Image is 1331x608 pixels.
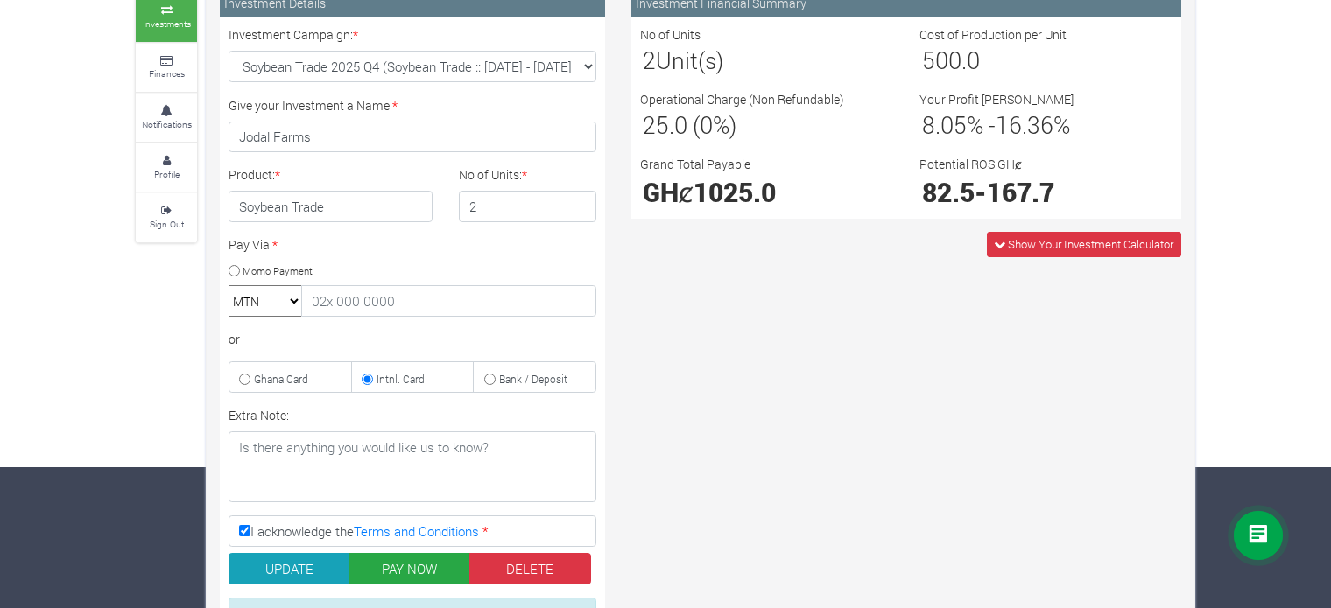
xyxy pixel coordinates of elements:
button: PAY NOW [349,553,471,584]
span: 8.05 [922,109,967,140]
small: Finances [149,67,185,80]
h3: % - % [922,111,1170,139]
a: Notifications [136,94,197,142]
span: 16.36 [996,109,1053,140]
small: Ghana Card [254,372,308,386]
button: UPDATE [229,553,350,584]
small: Notifications [142,118,192,130]
span: 25.0 (0%) [643,109,736,140]
input: Bank / Deposit [484,374,496,385]
small: Sign Out [150,218,184,230]
span: Show Your Investment Calculator [1008,236,1173,252]
label: No of Units: [459,165,527,184]
input: Intnl. Card [362,374,373,385]
h3: Unit(s) [643,46,891,74]
label: Extra Note: [229,406,289,424]
button: DELETE [469,553,591,584]
span: 2 [643,45,656,75]
label: Operational Charge (Non Refundable) [640,90,844,108]
input: 02x 000 0000 [301,285,596,317]
h2: GHȼ [643,176,891,207]
small: Momo Payment [243,263,313,276]
input: I acknowledge theTerms and Conditions * [239,525,250,536]
span: 500.0 [922,45,980,75]
label: Give your Investment a Name: [229,96,398,115]
label: No of Units [640,25,701,44]
small: Intnl. Card [377,372,425,386]
h2: - [922,176,1170,207]
label: Your Profit [PERSON_NAME] [919,90,1074,108]
label: Pay Via: [229,235,278,254]
a: Terms and Conditions [354,522,479,540]
span: 82.5 [922,174,975,209]
div: or [229,330,596,348]
span: 167.7 [987,174,1054,209]
span: 1025.0 [694,174,776,209]
a: Profile [136,143,197,192]
label: Investment Campaign: [229,25,358,44]
label: Grand Total Payable [640,155,750,173]
small: Investments [143,17,191,30]
h4: Soybean Trade [229,191,433,222]
small: Bank / Deposit [499,372,567,386]
a: Sign Out [136,193,197,241]
input: Momo Payment [229,265,240,276]
a: Finances [136,44,197,92]
small: Profile [154,168,180,180]
label: Product: [229,165,280,184]
label: Cost of Production per Unit [919,25,1067,44]
input: Investment Name/Title [229,122,596,153]
input: Ghana Card [239,374,250,385]
label: I acknowledge the [229,515,596,547]
label: Potential ROS GHȼ [919,155,1022,173]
